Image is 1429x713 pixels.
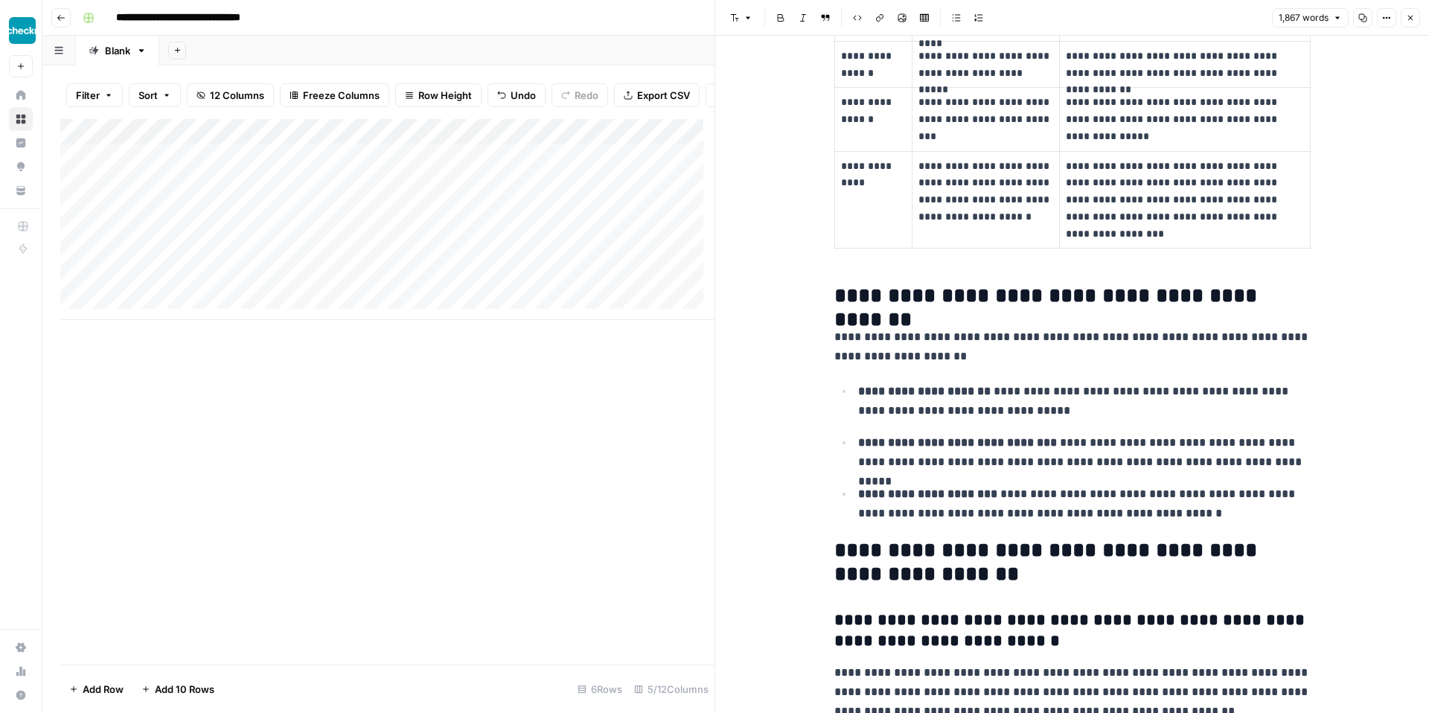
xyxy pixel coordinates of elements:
[511,88,536,103] span: Undo
[9,12,33,49] button: Workspace: Checkr
[105,43,130,58] div: Blank
[637,88,690,103] span: Export CSV
[9,131,33,155] a: Insights
[9,636,33,659] a: Settings
[138,88,158,103] span: Sort
[210,88,264,103] span: 12 Columns
[76,36,159,65] a: Blank
[9,83,33,107] a: Home
[9,179,33,202] a: Your Data
[418,88,472,103] span: Row Height
[552,83,608,107] button: Redo
[155,682,214,697] span: Add 10 Rows
[572,677,628,701] div: 6 Rows
[9,17,36,44] img: Checkr Logo
[303,88,380,103] span: Freeze Columns
[628,677,714,701] div: 5/12 Columns
[9,659,33,683] a: Usage
[487,83,546,107] button: Undo
[9,155,33,179] a: Opportunities
[1272,8,1349,28] button: 1,867 words
[614,83,700,107] button: Export CSV
[66,83,123,107] button: Filter
[187,83,274,107] button: 12 Columns
[280,83,389,107] button: Freeze Columns
[83,682,124,697] span: Add Row
[395,83,482,107] button: Row Height
[129,83,181,107] button: Sort
[60,677,132,701] button: Add Row
[9,107,33,131] a: Browse
[76,88,100,103] span: Filter
[575,88,598,103] span: Redo
[1279,11,1329,25] span: 1,867 words
[9,683,33,707] button: Help + Support
[132,677,223,701] button: Add 10 Rows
